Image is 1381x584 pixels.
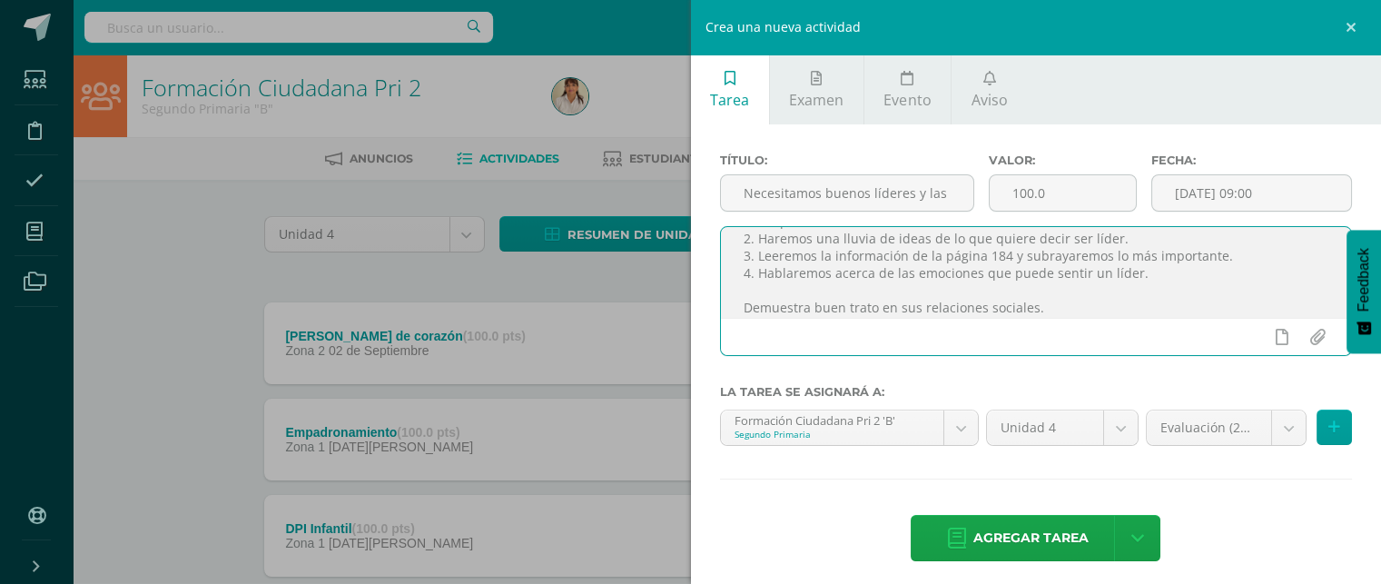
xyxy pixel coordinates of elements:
span: Evento [883,90,931,110]
a: Unidad 4 [987,411,1138,445]
input: Título [721,175,974,211]
label: Título: [720,153,975,167]
a: Formación Ciudadana Pri 2 'B'Segundo Primaria [721,411,979,445]
input: Fecha de entrega [1152,175,1352,211]
span: Feedback [1356,248,1372,312]
a: Examen [770,54,863,124]
label: Fecha: [1151,153,1353,167]
input: Puntos máximos [990,175,1135,211]
span: Agregar tarea [973,516,1089,560]
span: Tarea [710,90,749,110]
a: Aviso [952,54,1027,124]
span: Unidad 4 [1001,411,1090,445]
a: Evaluación (20.0%) [1147,411,1306,445]
a: Tarea [691,54,769,124]
label: La tarea se asignará a: [720,385,1353,399]
span: Evaluación (20.0%) [1160,411,1258,445]
div: Formación Ciudadana Pri 2 'B' [735,411,931,428]
a: Evento [864,54,951,124]
div: Segundo Primaria [735,428,931,440]
span: Examen [789,90,843,110]
span: Aviso [972,90,1008,110]
button: Feedback - Mostrar encuesta [1346,230,1381,353]
label: Valor: [989,153,1136,167]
